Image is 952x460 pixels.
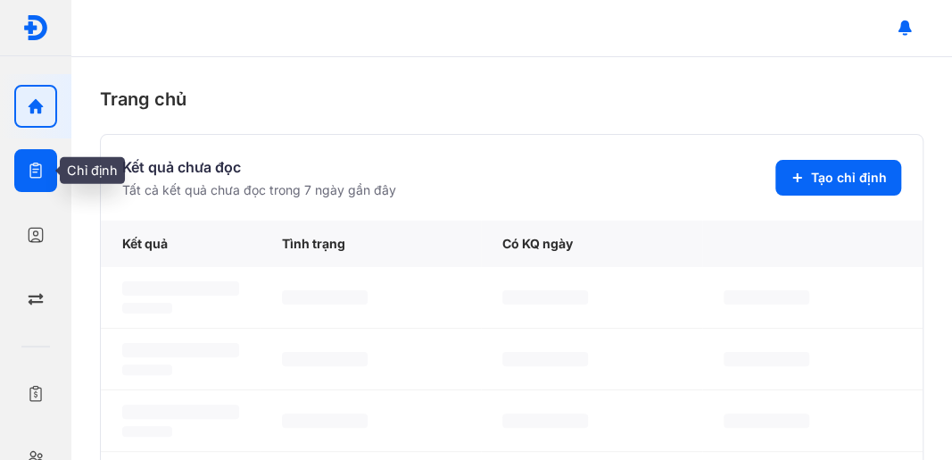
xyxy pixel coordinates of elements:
div: Kết quả [101,221,261,267]
span: ‌ [122,281,239,296]
button: Tạo chỉ định [775,160,901,196]
div: Trang chủ [100,86,923,113]
span: Tạo chỉ định [811,169,887,187]
span: ‌ [122,364,172,375]
span: ‌ [724,414,809,428]
div: Kết quả chưa đọc [122,156,396,178]
span: ‌ [502,352,588,366]
div: Tất cả kết quả chưa đọc trong 7 ngày gần đây [122,181,396,199]
span: ‌ [122,303,172,314]
span: ‌ [122,343,239,357]
span: ‌ [502,414,588,428]
span: ‌ [502,290,588,305]
img: logo [22,14,49,41]
span: ‌ [282,290,368,305]
span: ‌ [122,405,239,419]
span: ‌ [282,414,368,428]
span: ‌ [282,352,368,366]
div: Có KQ ngày [481,221,701,267]
span: ‌ [724,290,809,305]
span: ‌ [122,426,172,437]
span: ‌ [724,352,809,366]
div: Tình trạng [261,221,481,267]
